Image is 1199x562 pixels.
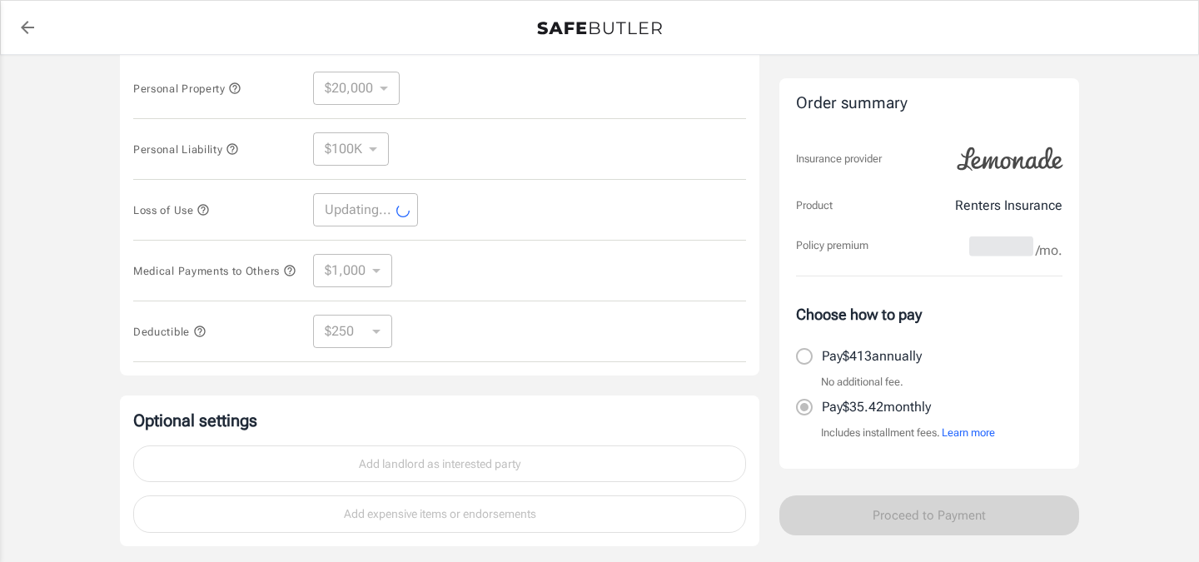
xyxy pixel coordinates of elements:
[133,261,296,281] button: Medical Payments to Others
[133,139,239,159] button: Personal Liability
[133,200,210,220] button: Loss of Use
[822,346,922,366] p: Pay $413 annually
[133,321,206,341] button: Deductible
[796,151,882,167] p: Insurance provider
[133,204,210,216] span: Loss of Use
[133,265,296,277] span: Medical Payments to Others
[11,11,44,44] a: back to quotes
[133,409,746,432] p: Optional settings
[796,92,1062,116] div: Order summary
[948,136,1072,182] img: Lemonade
[796,197,833,214] p: Product
[1036,239,1062,262] span: /mo.
[821,374,903,390] p: No additional fee.
[942,425,995,441] button: Learn more
[796,303,1062,326] p: Choose how to pay
[796,237,868,254] p: Policy premium
[133,143,239,156] span: Personal Liability
[133,78,241,98] button: Personal Property
[133,82,241,95] span: Personal Property
[133,326,206,338] span: Deductible
[955,196,1062,216] p: Renters Insurance
[822,397,931,417] p: Pay $35.42 monthly
[537,22,662,35] img: Back to quotes
[821,425,995,441] p: Includes installment fees.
